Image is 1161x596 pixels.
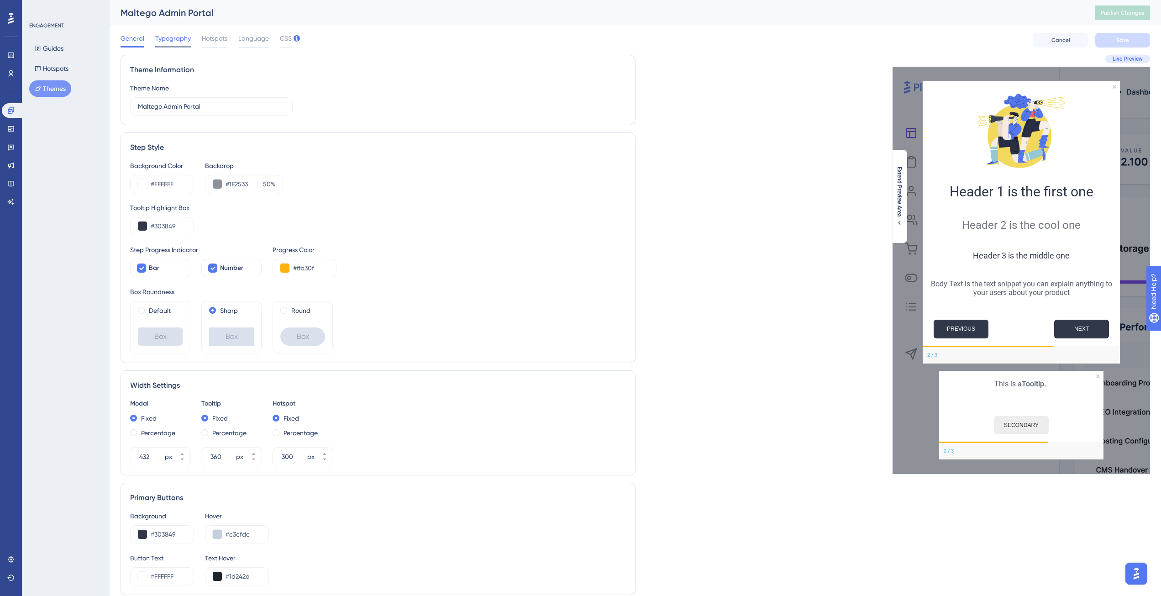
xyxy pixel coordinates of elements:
button: Save [1095,33,1150,47]
div: Progress Color [273,244,336,255]
div: Tooltip Highlight Box [130,202,626,213]
button: px [245,457,262,466]
div: Step 2 of 3 [944,448,954,455]
iframe: UserGuiding AI Assistant Launcher [1123,560,1150,587]
div: Close Preview [1096,374,1100,378]
div: Hover [205,511,269,522]
button: Hotspots [29,60,74,77]
span: Extend Preview Area [896,166,903,216]
div: Background Color [130,160,194,171]
label: Sharp [220,305,238,316]
div: Button Text [130,553,194,564]
div: Width Settings [130,380,626,391]
div: Step Progress Indicator [130,244,262,255]
div: px [165,451,172,462]
input: Theme Name [138,101,285,111]
input: px [139,451,163,462]
button: SECONDARY [994,416,1049,434]
button: px [316,457,333,466]
div: Theme Name [130,83,169,94]
div: Footer [939,443,1103,459]
span: Bar [149,263,159,274]
div: Box [209,327,254,346]
p: Body Text is the text snippet you can explain anything to your users about your product [930,280,1113,297]
div: Backdrop [205,160,283,171]
div: px [236,451,243,462]
div: Tooltip [201,398,262,409]
button: Cancel [1033,33,1088,47]
p: This is a [946,378,1096,390]
span: Typography [155,33,191,44]
label: Fixed [284,413,299,424]
button: px [174,448,190,457]
label: Default [149,305,171,316]
div: Step 2 of 3 [927,352,937,359]
div: Text Hover [205,553,269,564]
div: Primary Buttons [130,492,626,503]
h3: Header 3 is the middle one [930,251,1113,260]
span: General [121,33,144,44]
span: Need Help? [21,2,57,13]
label: % [257,179,275,190]
label: Fixed [212,413,228,424]
label: Round [291,305,310,316]
div: Theme Information [130,64,626,75]
div: px [307,451,315,462]
h2: Header 2 is the cool one [930,219,1113,232]
div: Hotspot [273,398,333,409]
span: Number [220,263,243,274]
div: Background [130,511,194,522]
button: Guides [29,40,69,57]
div: Maltego Admin Portal [121,6,1072,19]
div: ENGAGEMENT [29,22,64,29]
span: Publish Changes [1101,9,1145,16]
div: Box [280,327,325,346]
span: Cancel [1051,37,1070,44]
input: px [210,451,234,462]
img: Modal Media [976,85,1067,176]
b: Tooltip. [1022,380,1046,388]
label: Percentage [141,427,175,438]
span: CSS [280,33,292,44]
span: Hotspots [202,33,227,44]
input: px [282,451,305,462]
button: Themes [29,80,71,97]
div: Close Preview [1113,85,1116,89]
input: % [261,179,271,190]
button: px [245,448,262,457]
label: Fixed [141,413,157,424]
div: Modal [130,398,190,409]
div: Box [138,327,183,346]
div: Footer [923,347,1120,364]
div: Step Style [130,142,626,153]
button: px [174,457,190,466]
label: Percentage [284,427,318,438]
span: Save [1116,37,1129,44]
button: Previous [934,320,988,338]
button: Next [1054,320,1109,338]
div: Box Roundness [130,286,626,297]
span: Language [238,33,269,44]
span: Live Preview [1113,55,1143,63]
label: Percentage [212,427,247,438]
button: px [316,448,333,457]
button: Extend Preview Area [892,166,907,226]
h1: Header 1 is the first one [930,184,1113,200]
button: Publish Changes [1095,5,1150,20]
